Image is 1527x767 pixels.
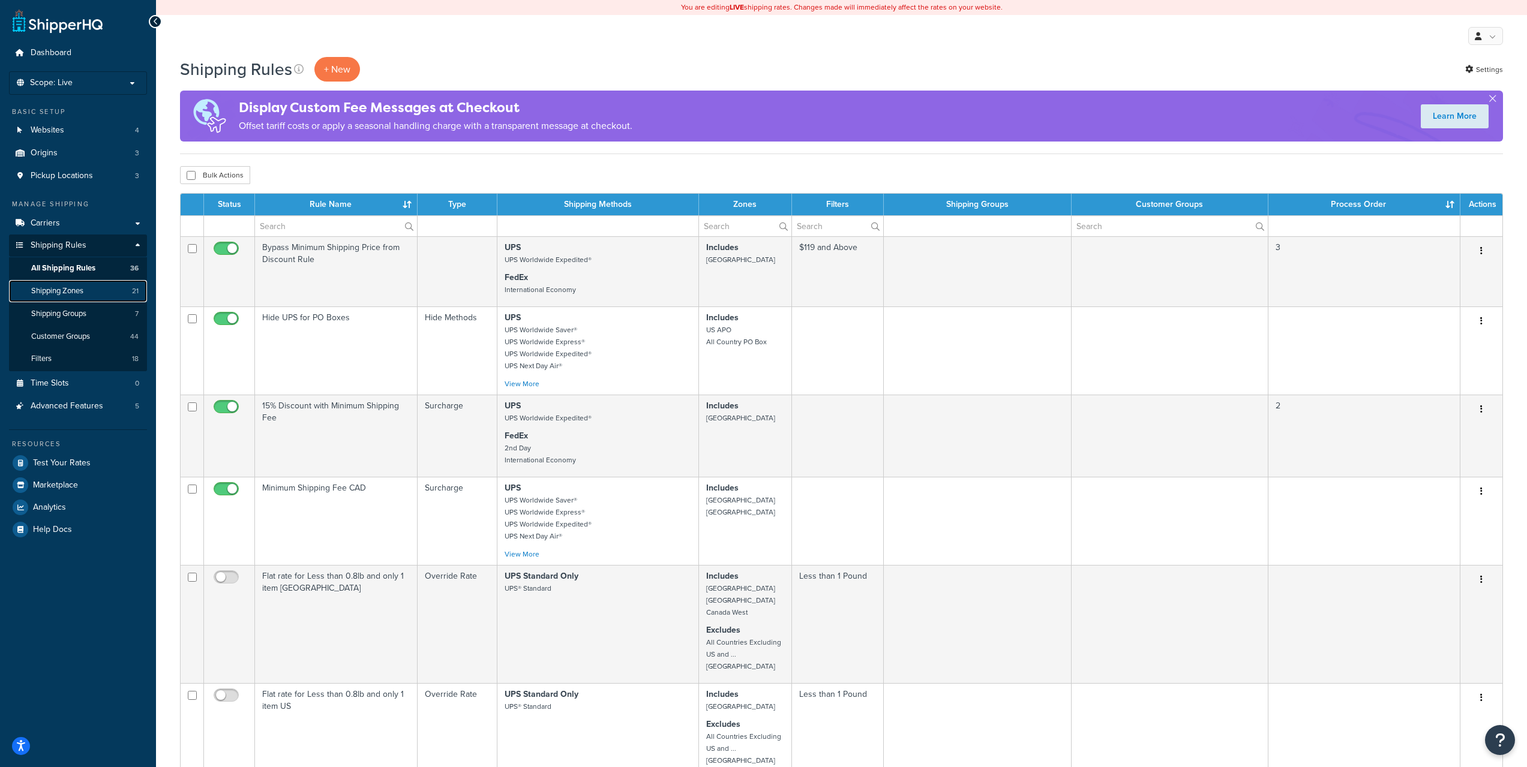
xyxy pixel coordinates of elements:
span: 3 [135,148,139,158]
li: Time Slots [9,372,147,395]
strong: UPS [505,482,521,494]
small: UPS Worldwide Saver® UPS Worldwide Express® UPS Worldwide Expedited® UPS Next Day Air® [505,324,592,371]
th: Filters [792,194,884,215]
a: Filters 18 [9,348,147,370]
li: Filters [9,348,147,370]
a: Customer Groups 44 [9,326,147,348]
strong: Excludes [706,624,740,636]
strong: UPS [505,399,521,412]
li: Carriers [9,212,147,234]
b: LIVE [730,2,744,13]
small: UPS Worldwide Saver® UPS Worldwide Express® UPS Worldwide Expedited® UPS Next Day Air® [505,495,592,542]
input: Search [792,216,883,236]
li: Shipping Groups [9,303,147,325]
a: View More [505,549,539,560]
a: Dashboard [9,42,147,64]
th: Rule Name : activate to sort column ascending [255,194,418,215]
small: UPS® Standard [505,701,551,712]
span: 4 [135,125,139,136]
input: Search [699,216,791,236]
td: Hide Methods [418,306,498,395]
li: Test Your Rates [9,452,147,474]
div: Manage Shipping [9,199,147,209]
td: Surcharge [418,477,498,565]
a: Advanced Features 5 [9,395,147,417]
span: Pickup Locations [31,171,93,181]
strong: Includes [706,399,739,412]
a: Shipping Groups 7 [9,303,147,325]
strong: Includes [706,570,739,582]
strong: Includes [706,311,739,324]
a: All Shipping Rules 36 [9,257,147,279]
strong: UPS Standard Only [505,570,578,582]
td: 15% Discount with Minimum Shipping Fee [255,395,418,477]
a: Analytics [9,497,147,518]
span: Dashboard [31,48,71,58]
span: Scope: Live [30,78,73,88]
small: International Economy [505,284,576,295]
span: Advanced Features [31,401,103,411]
a: ShipperHQ Home [13,9,103,33]
p: + New [314,57,360,82]
th: Shipping Methods [497,194,699,215]
button: Bulk Actions [180,166,250,184]
small: UPS Worldwide Expedited® [505,413,592,423]
td: 2 [1268,395,1460,477]
td: Surcharge [418,395,498,477]
strong: Excludes [706,718,740,730]
small: 2nd Day International Economy [505,443,576,465]
span: 44 [130,332,139,342]
li: Pickup Locations [9,165,147,187]
small: US APO All Country PO Box [706,324,767,347]
strong: UPS [505,241,521,254]
td: Minimum Shipping Fee CAD [255,477,418,565]
span: 21 [132,286,139,296]
span: Origins [31,148,58,158]
li: Shipping Zones [9,280,147,302]
a: Help Docs [9,519,147,540]
span: All Shipping Rules [31,263,95,273]
small: All Countries Excluding US and ... [GEOGRAPHIC_DATA] [706,637,781,672]
span: Shipping Rules [31,240,86,251]
small: [GEOGRAPHIC_DATA] [706,254,775,265]
strong: Includes [706,241,739,254]
a: Shipping Zones 21 [9,280,147,302]
span: Websites [31,125,64,136]
li: Marketplace [9,474,147,496]
a: Shipping Rules [9,234,147,257]
a: Time Slots 0 [9,372,147,395]
li: Origins [9,142,147,164]
span: Help Docs [33,525,72,535]
span: 0 [135,378,139,389]
a: Websites 4 [9,119,147,142]
p: Offset tariff costs or apply a seasonal handling charge with a transparent message at checkout. [239,118,632,134]
input: Search [1072,216,1267,236]
li: Websites [9,119,147,142]
span: 36 [130,263,139,273]
strong: FedEx [505,429,528,442]
button: Open Resource Center [1485,725,1515,755]
th: Status [204,194,255,215]
th: Zones [699,194,791,215]
li: Advanced Features [9,395,147,417]
span: Time Slots [31,378,69,389]
strong: UPS [505,311,521,324]
th: Type [418,194,498,215]
span: Marketplace [33,480,78,491]
a: Pickup Locations 3 [9,165,147,187]
div: Basic Setup [9,107,147,117]
th: Customer Groups [1072,194,1268,215]
td: Less than 1 Pound [792,565,884,683]
h1: Shipping Rules [180,58,292,81]
th: Shipping Groups [884,194,1072,215]
strong: Includes [706,482,739,494]
strong: UPS Standard Only [505,688,578,700]
span: 18 [132,354,139,364]
td: Hide UPS for PO Boxes [255,306,418,395]
strong: FedEx [505,271,528,284]
li: Customer Groups [9,326,147,348]
span: Shipping Groups [31,309,86,319]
